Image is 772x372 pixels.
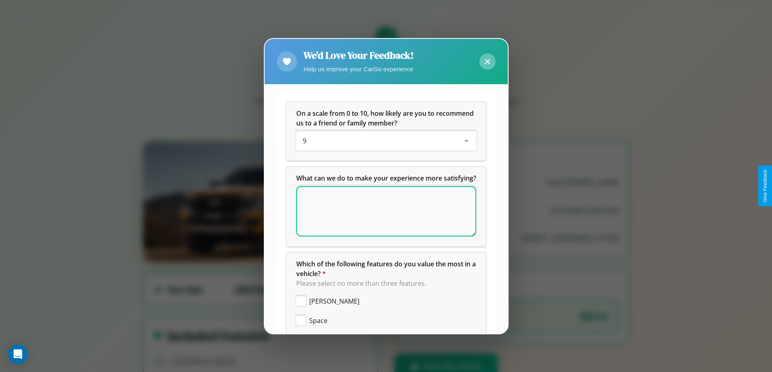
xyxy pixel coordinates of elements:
span: What can we do to make your experience more satisfying? [296,174,476,183]
div: On a scale from 0 to 10, how likely are you to recommend us to a friend or family member? [287,102,486,160]
span: [PERSON_NAME] [309,296,359,306]
span: Please select no more than three features. [296,279,426,288]
span: Which of the following features do you value the most in a vehicle? [296,259,477,278]
h2: We'd Love Your Feedback! [304,49,414,62]
span: 9 [303,136,306,145]
div: On a scale from 0 to 10, how likely are you to recommend us to a friend or family member? [296,131,476,151]
span: Space [309,316,327,325]
span: On a scale from 0 to 10, how likely are you to recommend us to a friend or family member? [296,109,475,128]
div: Open Intercom Messenger [8,344,28,364]
div: Give Feedback [762,170,768,202]
h5: On a scale from 0 to 10, how likely are you to recommend us to a friend or family member? [296,108,476,128]
p: Help us improve your CarGo experience [304,64,414,74]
